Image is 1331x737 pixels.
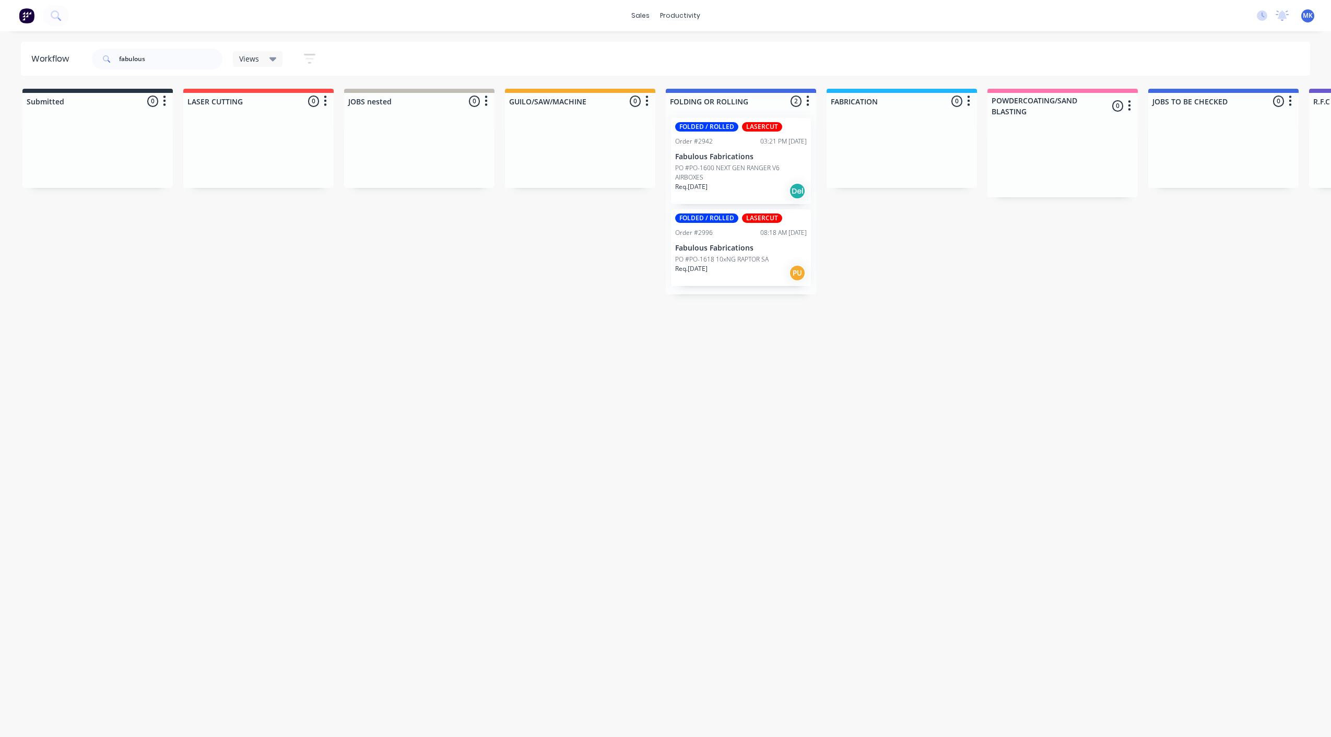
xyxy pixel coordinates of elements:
[789,183,806,199] div: Del
[19,8,34,23] img: Factory
[675,137,713,146] div: Order #2942
[626,8,655,23] div: sales
[742,213,782,223] div: LASERCUT
[675,163,807,182] p: PO #PO-1600 NEXT GEN RANGER V6 AIRBOXES
[789,265,806,281] div: PU
[675,228,713,237] div: Order #2996
[671,209,811,286] div: FOLDED / ROLLEDLASERCUTOrder #299608:18 AM [DATE]Fabulous FabricationsPO #PO-1618 10xNG RAPTOR SA...
[675,182,708,192] p: Req. [DATE]
[675,244,807,253] p: Fabulous Fabrications
[675,213,738,223] div: FOLDED / ROLLED
[239,53,259,64] span: Views
[675,122,738,132] div: FOLDED / ROLLED
[119,49,222,69] input: Search for orders...
[742,122,782,132] div: LASERCUT
[671,118,811,204] div: FOLDED / ROLLEDLASERCUTOrder #294203:21 PM [DATE]Fabulous FabricationsPO #PO-1600 NEXT GEN RANGER...
[1303,11,1313,20] span: MK
[675,152,807,161] p: Fabulous Fabrications
[655,8,705,23] div: productivity
[675,255,769,264] p: PO #PO-1618 10xNG RAPTOR SA
[760,137,807,146] div: 03:21 PM [DATE]
[760,228,807,237] div: 08:18 AM [DATE]
[675,264,708,274] p: Req. [DATE]
[31,53,74,65] div: Workflow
